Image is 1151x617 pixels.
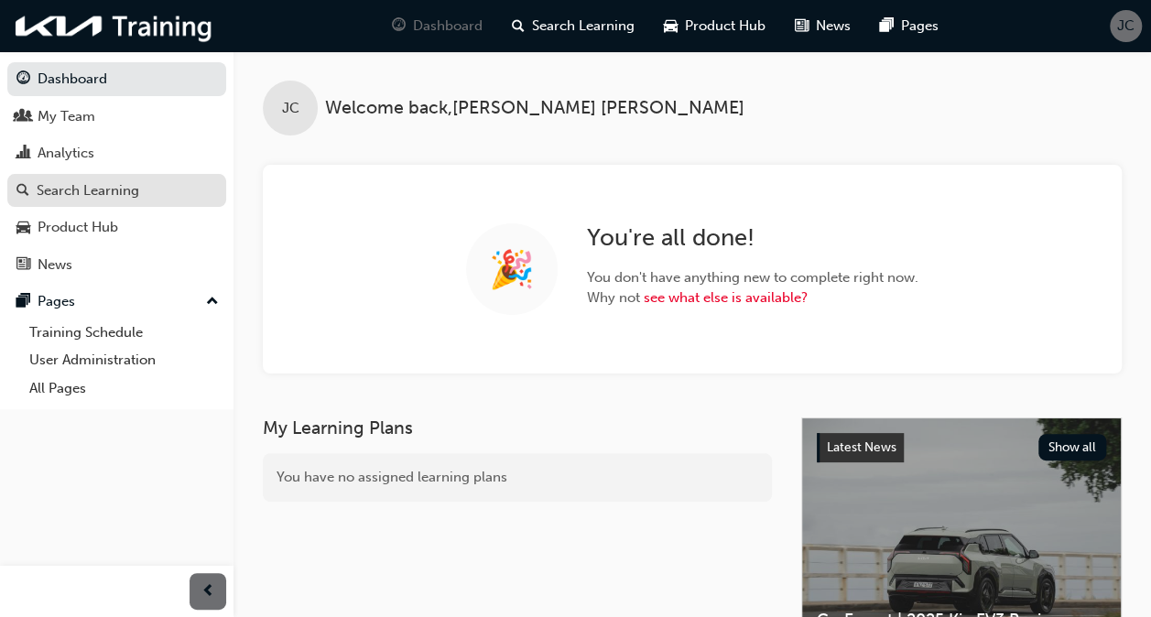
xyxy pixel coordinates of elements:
[16,294,30,310] span: pages-icon
[38,143,94,164] div: Analytics
[206,290,219,314] span: up-icon
[9,7,220,45] img: kia-training
[512,15,525,38] span: search-icon
[497,7,649,45] a: search-iconSearch Learning
[7,136,226,170] a: Analytics
[38,217,118,238] div: Product Hub
[685,16,766,37] span: Product Hub
[587,287,918,308] span: Why not
[7,100,226,134] a: My Team
[282,98,299,119] span: JC
[413,16,483,37] span: Dashboard
[37,180,139,201] div: Search Learning
[16,109,30,125] span: people-icon
[827,439,896,455] span: Latest News
[644,289,808,306] a: see what else is available?
[392,15,406,38] span: guage-icon
[489,259,535,280] span: 🎉
[7,211,226,244] a: Product Hub
[901,16,939,37] span: Pages
[16,146,30,162] span: chart-icon
[816,16,851,37] span: News
[263,417,772,438] h3: My Learning Plans
[16,183,29,200] span: search-icon
[664,15,678,38] span: car-icon
[377,7,497,45] a: guage-iconDashboard
[7,248,226,282] a: News
[22,319,226,347] a: Training Schedule
[780,7,865,45] a: news-iconNews
[7,59,226,285] button: DashboardMy TeamAnalyticsSearch LearningProduct HubNews
[795,15,809,38] span: news-icon
[38,106,95,127] div: My Team
[38,254,72,276] div: News
[325,98,744,119] span: Welcome back , [PERSON_NAME] [PERSON_NAME]
[7,62,226,96] a: Dashboard
[587,223,918,253] h2: You're all done!
[201,580,215,603] span: prev-icon
[1117,16,1135,37] span: JC
[1038,434,1107,460] button: Show all
[7,285,226,319] button: Pages
[587,267,918,288] span: You don't have anything new to complete right now.
[263,453,772,502] div: You have no assigned learning plans
[880,15,894,38] span: pages-icon
[649,7,780,45] a: car-iconProduct Hub
[817,433,1106,462] a: Latest NewsShow all
[38,291,75,312] div: Pages
[532,16,635,37] span: Search Learning
[7,174,226,208] a: Search Learning
[22,374,226,403] a: All Pages
[22,346,226,374] a: User Administration
[865,7,953,45] a: pages-iconPages
[16,257,30,274] span: news-icon
[16,220,30,236] span: car-icon
[16,71,30,88] span: guage-icon
[1110,10,1142,42] button: JC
